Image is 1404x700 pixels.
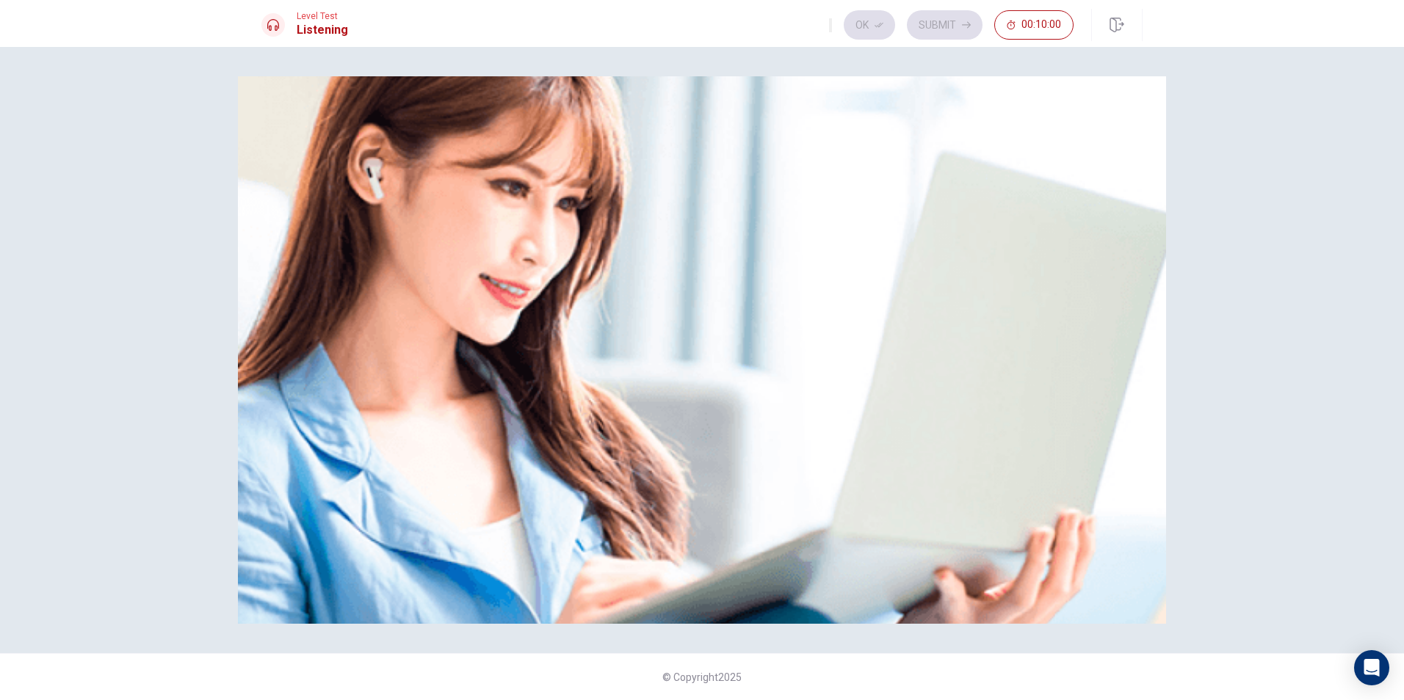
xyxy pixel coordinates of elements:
[1021,19,1061,31] span: 00:10:00
[1354,650,1389,685] div: Open Intercom Messenger
[662,671,742,683] span: © Copyright 2025
[297,21,348,39] h1: Listening
[994,10,1074,40] button: 00:10:00
[297,11,348,21] span: Level Test
[238,76,1166,624] img: passage image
